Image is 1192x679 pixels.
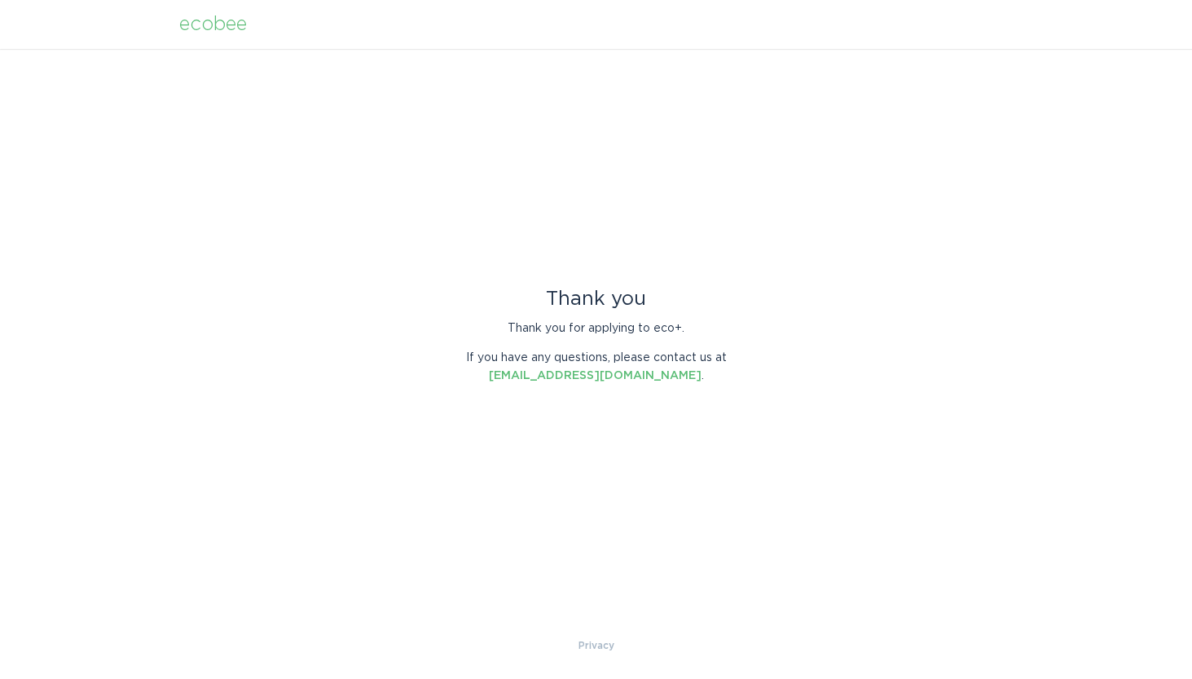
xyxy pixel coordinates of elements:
[454,349,739,385] p: If you have any questions, please contact us at .
[454,290,739,308] div: Thank you
[578,637,614,655] a: Privacy Policy & Terms of Use
[179,15,247,33] div: ecobee
[489,370,702,381] a: [EMAIL_ADDRESS][DOMAIN_NAME]
[454,320,739,337] p: Thank you for applying to eco+.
